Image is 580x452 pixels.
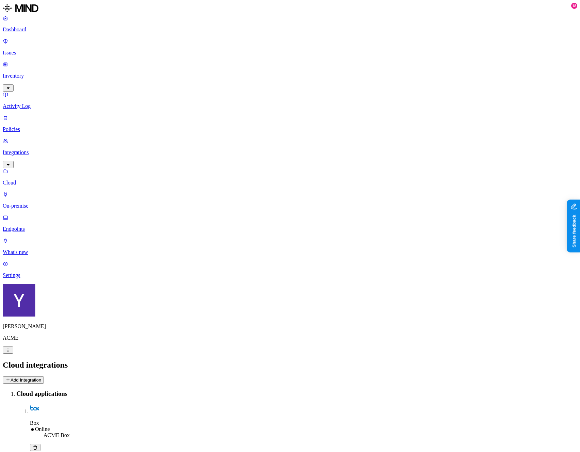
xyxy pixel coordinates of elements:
[571,3,577,9] div: 18
[3,73,577,79] p: Inventory
[3,103,577,109] p: Activity Log
[3,38,577,56] a: Issues
[3,261,577,278] a: Settings
[3,50,577,56] p: Issues
[3,360,577,370] h2: Cloud integrations
[3,61,577,91] a: Inventory
[3,168,577,186] a: Cloud
[3,92,577,109] a: Activity Log
[3,138,577,167] a: Integrations
[3,3,38,14] img: MIND
[3,191,577,209] a: On-premise
[44,432,70,438] span: ACME Box
[3,376,44,384] button: Add Integration
[3,126,577,132] p: Policies
[3,203,577,209] p: On-premise
[3,3,577,15] a: MIND
[3,27,577,33] p: Dashboard
[3,238,577,255] a: What's new
[3,214,577,232] a: Endpoints
[3,15,577,33] a: Dashboard
[3,284,35,317] img: Yana Orhov
[3,180,577,186] p: Cloud
[3,335,577,341] p: ACME
[3,149,577,156] p: Integrations
[3,272,577,278] p: Settings
[3,226,577,232] p: Endpoints
[3,249,577,255] p: What's new
[3,115,577,132] a: Policies
[30,420,39,426] span: Box
[30,404,39,413] img: box.svg
[35,426,50,432] span: Online
[16,390,577,398] h3: Cloud applications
